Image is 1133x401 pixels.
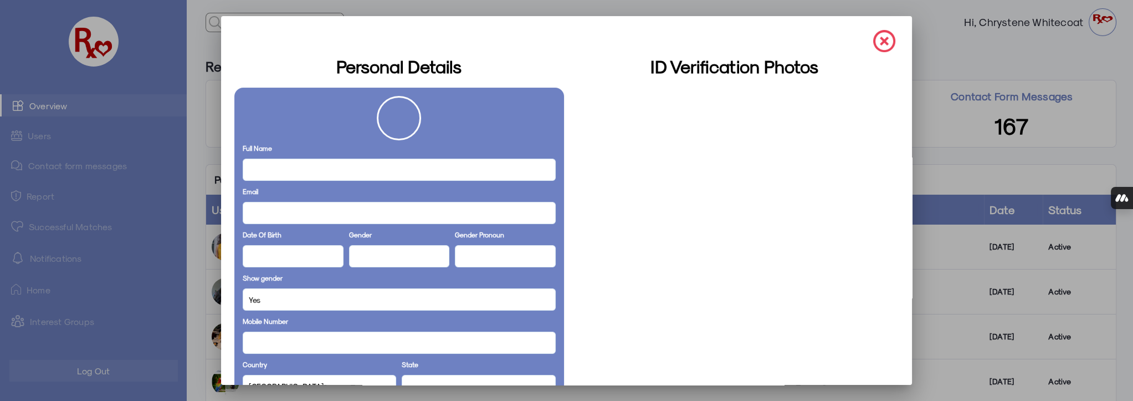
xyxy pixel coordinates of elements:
span: [GEOGRAPHIC_DATA] [249,380,323,392]
span: Yes [249,293,260,305]
label: Full Name [243,143,272,153]
label: Date Of Birth [243,230,281,240]
label: State [402,359,418,369]
label: Gender [348,230,371,240]
label: Show gender [243,273,283,283]
label: Email [243,186,258,196]
h3: ID Verification Photos [650,53,818,79]
label: Gender Pronoun [455,230,504,240]
h3: Personal Details [336,53,462,79]
label: Country [243,359,267,369]
label: Mobile Number [243,316,288,326]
